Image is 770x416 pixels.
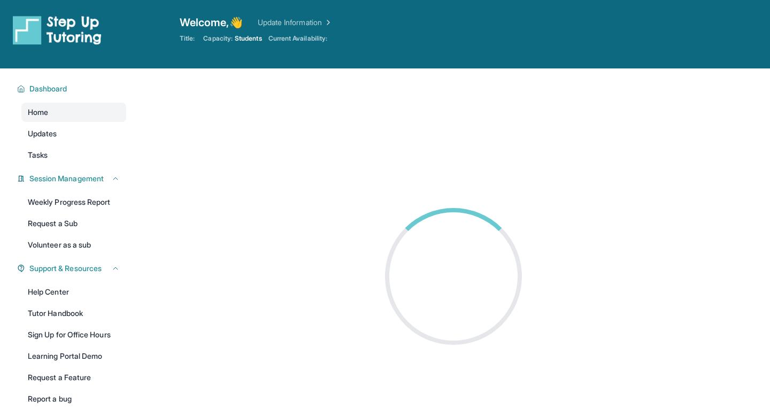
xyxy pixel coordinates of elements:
[29,263,102,274] span: Support & Resources
[21,282,126,302] a: Help Center
[21,346,126,366] a: Learning Portal Demo
[203,34,233,43] span: Capacity:
[180,15,243,30] span: Welcome, 👋
[28,128,57,139] span: Updates
[28,107,48,118] span: Home
[322,17,333,28] img: Chevron Right
[21,124,126,143] a: Updates
[21,389,126,409] a: Report a bug
[13,15,102,45] img: logo
[21,304,126,323] a: Tutor Handbook
[21,103,126,122] a: Home
[235,34,262,43] span: Students
[21,325,126,344] a: Sign Up for Office Hours
[180,34,195,43] span: Title:
[268,34,327,43] span: Current Availability:
[21,235,126,255] a: Volunteer as a sub
[21,192,126,212] a: Weekly Progress Report
[28,150,48,160] span: Tasks
[29,173,104,184] span: Session Management
[21,145,126,165] a: Tasks
[21,214,126,233] a: Request a Sub
[29,83,67,94] span: Dashboard
[25,263,120,274] button: Support & Resources
[258,17,333,28] a: Update Information
[21,368,126,387] a: Request a Feature
[25,83,120,94] button: Dashboard
[25,173,120,184] button: Session Management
